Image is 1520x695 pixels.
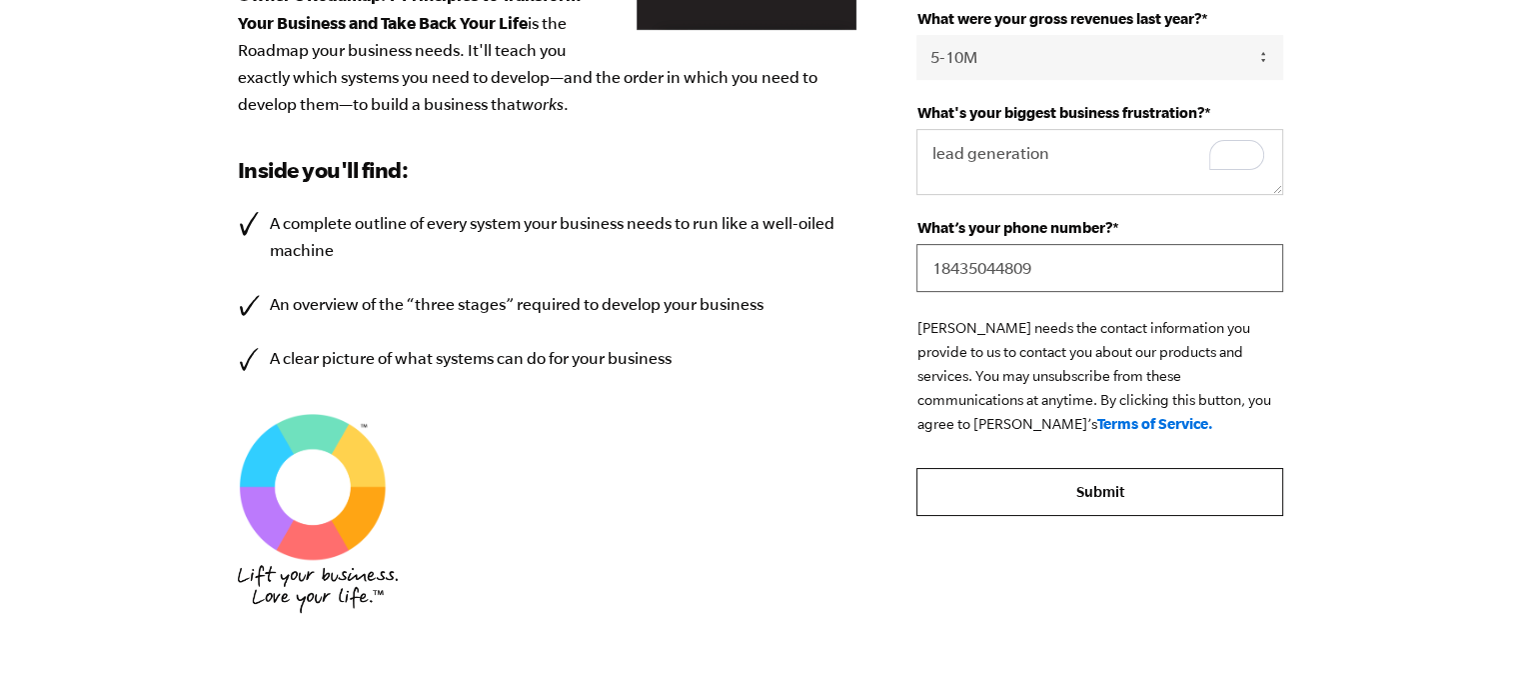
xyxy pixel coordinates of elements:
[916,316,1282,436] p: [PERSON_NAME] needs the contact information you provide to us to contact you about our products a...
[1420,599,1520,695] iframe: Chat Widget
[238,210,857,264] li: A complete outline of every system your business needs to run like a well-oiled machine
[916,10,1200,27] span: What were your gross revenues last year?
[916,219,1111,236] span: What’s your phone number?
[238,291,857,318] li: An overview of the “three stages” required to develop your business
[238,412,388,562] img: EMyth SES TM Graphic
[916,104,1203,121] span: What's your biggest business frustration?
[916,468,1282,516] input: Submit
[1096,415,1212,432] a: Terms of Service.
[238,345,857,372] li: A clear picture of what systems can do for your business
[238,154,857,186] h3: Inside you'll find:
[522,95,564,113] em: works
[238,565,398,613] img: EMyth_Logo_BP_Hand Font_Tagline_Stacked-Medium
[916,129,1282,195] textarea: To enrich screen reader interactions, please activate Accessibility in Grammarly extension settings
